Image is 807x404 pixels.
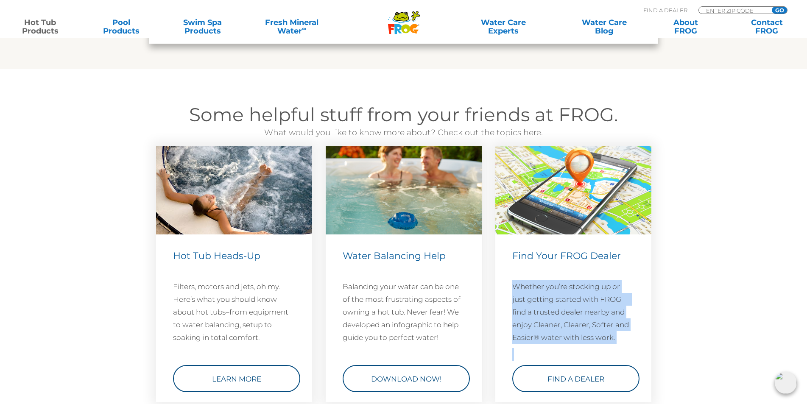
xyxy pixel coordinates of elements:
span: Water Balancing Help [343,250,446,262]
p: Find A Dealer [643,6,687,14]
a: Swim SpaProducts [171,18,234,35]
a: Learn More [173,365,300,392]
p: Whether you’re stocking up or just getting started with FROG — find a trusted dealer nearby and e... [512,280,634,344]
img: hot-tub-featured-image-1 [326,146,482,234]
img: hot-tub-relaxing [156,146,312,234]
a: ContactFROG [735,18,799,35]
sup: ∞ [302,25,306,32]
input: GO [772,7,787,14]
p: Filters, motors and jets, oh my. Here’s what you should know about hot tubs–from equipment to wat... [173,280,295,344]
a: Find a Dealer [512,365,639,392]
a: Hot TubProducts [8,18,72,35]
a: AboutFROG [654,18,717,35]
a: Water CareBlog [573,18,636,35]
a: Water CareExperts [452,18,555,35]
span: Find Your FROG Dealer [512,250,621,262]
span: Hot Tub Heads-Up [173,250,260,262]
a: Download Now! [343,365,470,392]
p: Balancing your water can be one of the most frustrating aspects of owning a hot tub. Never fear! ... [343,280,465,344]
img: Find a Dealer Image (546 x 310 px) [495,146,651,234]
input: Zip Code Form [705,7,762,14]
img: openIcon [775,372,797,394]
a: Fresh MineralWater∞ [252,18,331,35]
a: PoolProducts [90,18,153,35]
